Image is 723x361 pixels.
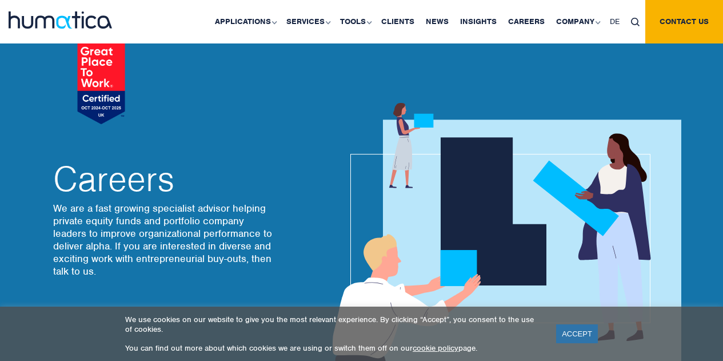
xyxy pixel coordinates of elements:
[610,17,620,26] span: DE
[125,315,542,334] p: We use cookies on our website to give you the most relevant experience. By clicking “Accept”, you...
[125,343,542,353] p: You can find out more about which cookies we are using or switch them off on our page.
[413,343,458,353] a: cookie policy
[9,11,112,29] img: logo
[53,202,276,277] p: We are a fast growing specialist advisor helping private equity funds and portfolio company leade...
[556,324,598,343] a: ACCEPT
[53,162,276,196] h2: Careers
[631,18,640,26] img: search_icon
